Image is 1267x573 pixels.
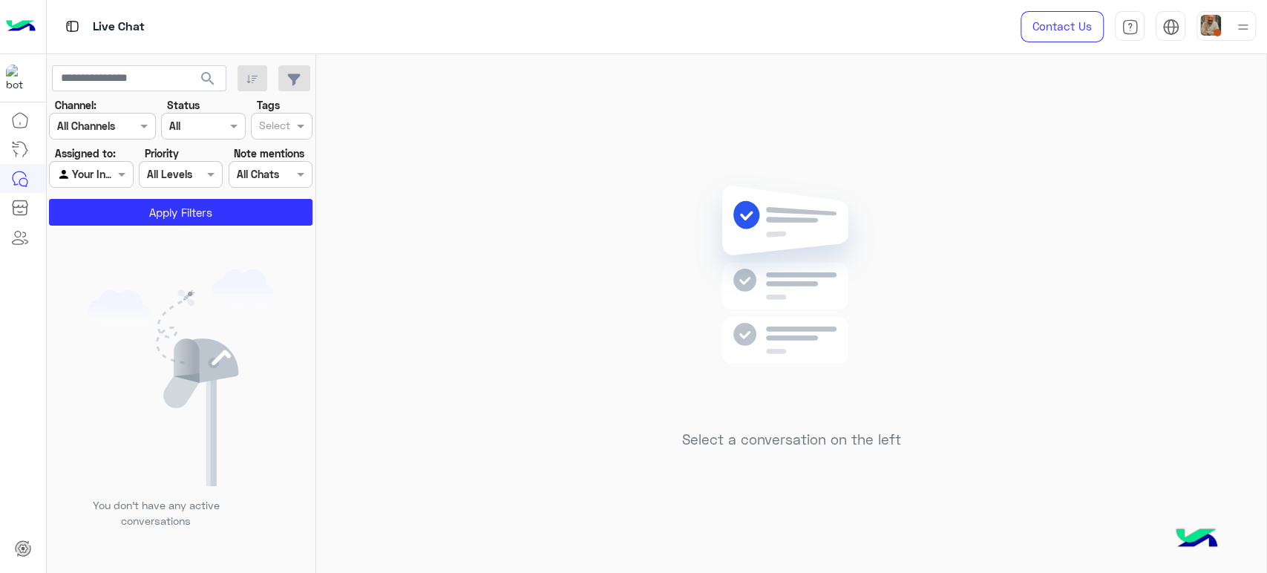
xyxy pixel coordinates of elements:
[257,97,280,113] label: Tags
[145,145,179,161] label: Priority
[81,497,231,529] p: You don’t have any active conversations
[6,65,33,91] img: 1403182699927242
[1200,15,1221,36] img: userImage
[167,97,200,113] label: Status
[684,174,899,420] img: no messages
[63,17,82,36] img: tab
[190,65,226,97] button: search
[6,11,36,42] img: Logo
[49,199,312,226] button: Apply Filters
[257,117,290,137] div: Select
[682,431,901,448] h5: Select a conversation on the left
[55,145,116,161] label: Assigned to:
[1234,18,1252,36] img: profile
[234,145,304,161] label: Note mentions
[1162,19,1179,36] img: tab
[1021,11,1104,42] a: Contact Us
[1171,514,1222,566] img: hulul-logo.png
[93,17,145,37] p: Live Chat
[199,70,217,88] span: search
[1122,19,1139,36] img: tab
[88,269,275,486] img: empty users
[1115,11,1145,42] a: tab
[55,97,96,113] label: Channel:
